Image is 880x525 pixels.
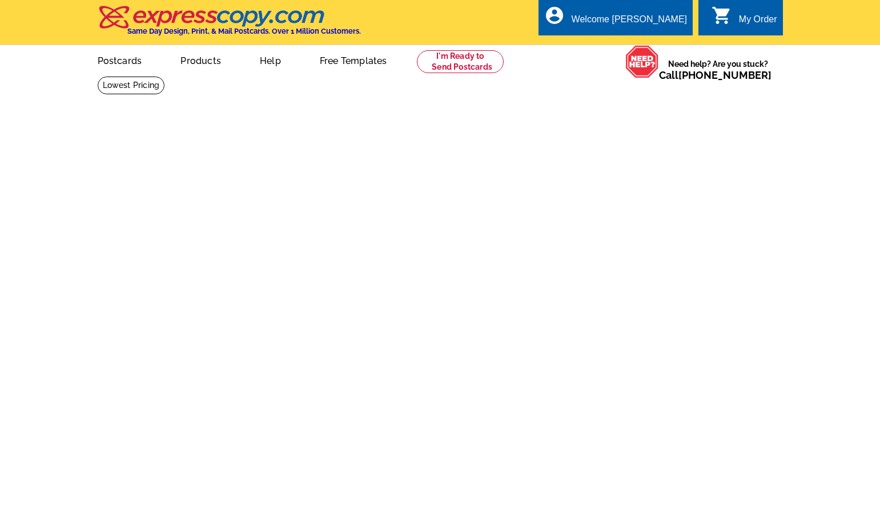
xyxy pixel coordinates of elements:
[127,27,361,35] h4: Same Day Design, Print, & Mail Postcards. Over 1 Million Customers.
[678,69,771,81] a: [PHONE_NUMBER]
[544,5,565,26] i: account_circle
[302,46,405,73] a: Free Templates
[739,14,777,30] div: My Order
[98,14,361,35] a: Same Day Design, Print, & Mail Postcards. Over 1 Million Customers.
[659,58,777,81] span: Need help? Are you stuck?
[79,46,160,73] a: Postcards
[659,69,771,81] span: Call
[712,13,777,27] a: shopping_cart My Order
[625,45,659,78] img: help
[572,14,687,30] div: Welcome [PERSON_NAME]
[162,46,239,73] a: Products
[242,46,299,73] a: Help
[712,5,732,26] i: shopping_cart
